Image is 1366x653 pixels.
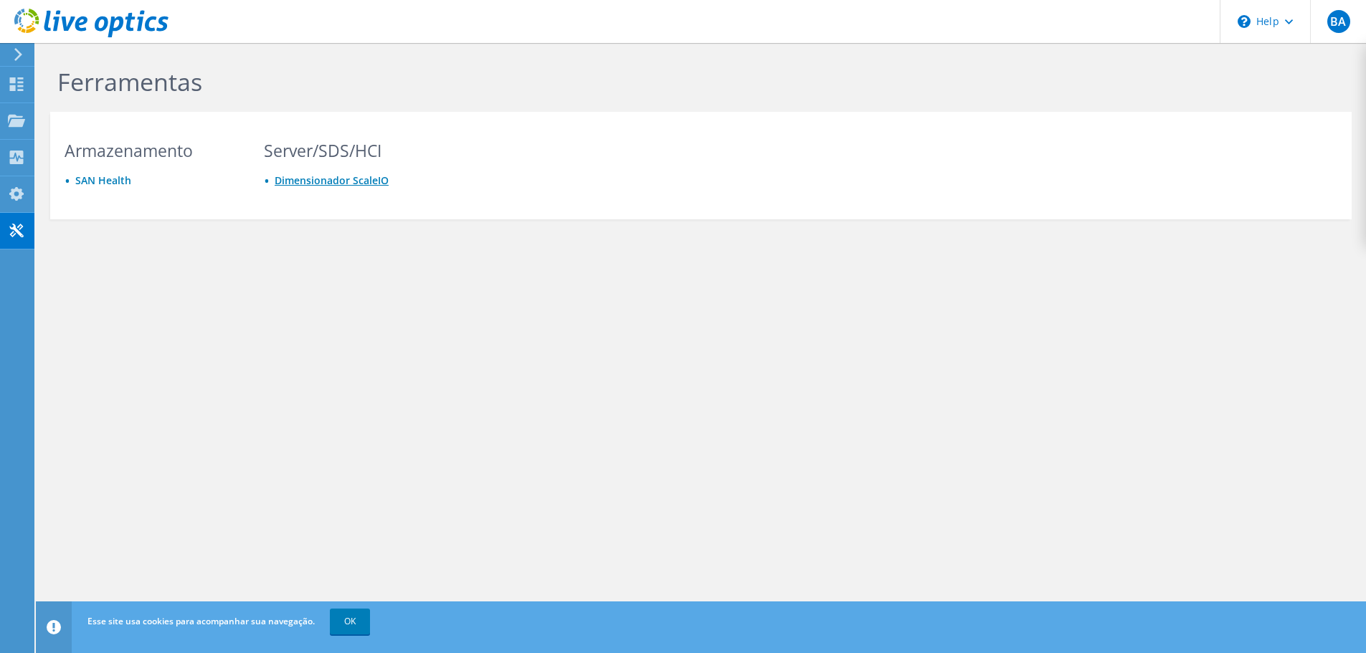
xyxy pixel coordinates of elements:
[264,143,436,158] h3: Server/SDS/HCI
[75,173,131,187] a: SAN Health
[330,609,370,634] a: OK
[87,615,315,627] span: Esse site usa cookies para acompanhar sua navegação.
[57,67,1025,97] h1: Ferramentas
[1238,15,1251,28] svg: \n
[1327,10,1350,33] span: BA
[275,173,389,187] a: Dimensionador ScaleIO
[65,143,237,158] h3: Armazenamento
